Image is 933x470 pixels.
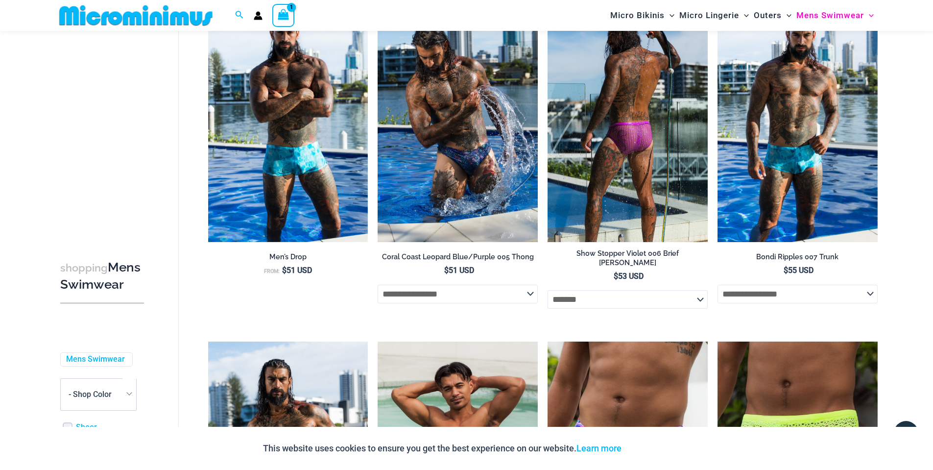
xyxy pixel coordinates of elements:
bdi: 51 USD [282,266,312,275]
a: Coral Coast Leopard BluePurple 005 Thong 09Coral Coast Leopard BluePurple 005 Thong 03Coral Coast... [378,1,538,242]
a: Micro LingerieMenu ToggleMenu Toggle [677,3,751,28]
span: Mens Swimwear [796,3,864,28]
img: Coral Coast Leopard BluePurple 005 Thong 09 [378,1,538,242]
h2: Coral Coast Leopard Blue/Purple 005 Thong [378,252,538,262]
nav: Site Navigation [606,1,878,29]
bdi: 53 USD [614,272,644,281]
a: Sheer [76,422,97,433]
span: $ [282,266,287,275]
iframe: TrustedSite Certified [60,33,148,229]
a: Men’s Drop [208,252,368,265]
a: Show Stopper Violet 006 Brief [PERSON_NAME] [548,249,708,271]
a: View Shopping Cart, 1 items [272,4,295,26]
a: Mens Swimwear [66,354,125,365]
span: Menu Toggle [782,3,791,28]
span: Menu Toggle [864,3,874,28]
span: $ [614,272,618,281]
span: From: [264,268,280,274]
a: Mens SwimwearMenu ToggleMenu Toggle [794,3,876,28]
span: Micro Lingerie [679,3,739,28]
span: shopping [60,262,108,274]
a: Bondi Ripples 007 Trunk 02Bondi Spots Green 007 Trunk 03Bondi Spots Green 007 Trunk 03 [208,1,368,242]
a: Bondi Ripples 007 Trunk 01Bondi Ripples 007 Trunk 03Bondi Ripples 007 Trunk 03 [718,1,878,242]
h2: Men’s Drop [208,252,368,262]
a: OutersMenu ToggleMenu Toggle [751,3,794,28]
a: Coral Coast Leopard Blue/Purple 005 Thong [378,252,538,265]
bdi: 51 USD [444,266,474,275]
a: Micro BikinisMenu ToggleMenu Toggle [608,3,677,28]
span: $ [444,266,449,275]
a: Bondi Ripples 007 Trunk [718,252,878,265]
p: This website uses cookies to ensure you get the best experience on our website. [263,441,622,456]
h3: Mens Swimwear [60,259,144,293]
bdi: 55 USD [784,266,813,275]
a: Show Stopper Violet 006 Brief Burleigh 10Show Stopper Violet 006 Brief Burleigh 11Show Stopper Vi... [548,1,708,242]
h2: Show Stopper Violet 006 Brief [PERSON_NAME] [548,249,708,267]
span: Menu Toggle [665,3,674,28]
span: Menu Toggle [739,3,749,28]
span: Micro Bikinis [610,3,665,28]
img: Bondi Ripples 007 Trunk 02 [208,1,368,242]
h2: Bondi Ripples 007 Trunk [718,252,878,262]
span: Outers [754,3,782,28]
span: - Shop Color [61,379,136,410]
span: $ [784,266,788,275]
a: Account icon link [254,11,263,20]
a: Learn more [576,443,622,453]
a: Search icon link [235,9,244,22]
img: Bondi Ripples 007 Trunk 01 [718,1,878,242]
button: Accept [629,437,670,460]
span: - Shop Color [69,390,112,399]
img: Show Stopper Violet 006 Brief Burleigh 11 [548,1,708,242]
span: - Shop Color [60,378,137,411]
img: MM SHOP LOGO FLAT [55,4,216,26]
